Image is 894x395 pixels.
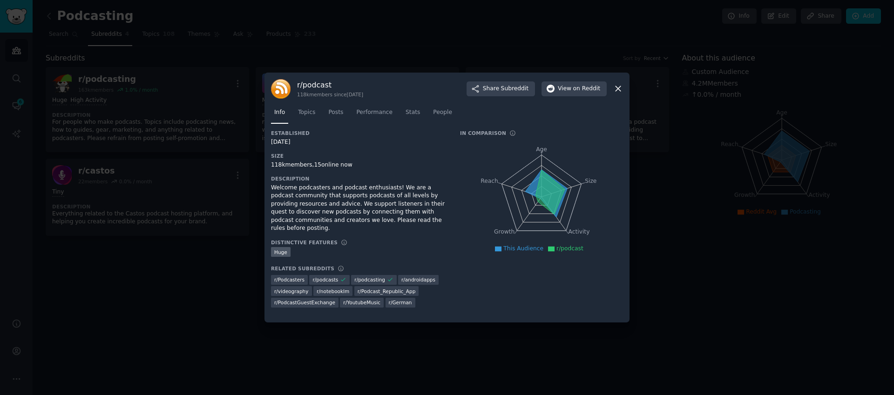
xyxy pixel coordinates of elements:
[271,130,447,136] h3: Established
[274,288,309,295] span: r/ videography
[483,85,528,93] span: Share
[271,184,447,233] div: Welcome podcasters and podcast enthusiasts! We are a podcast community that supports podcasts of ...
[297,80,363,90] h3: r/ podcast
[356,108,393,117] span: Performance
[271,138,447,147] div: [DATE]
[271,265,334,272] h3: Related Subreddits
[271,175,447,182] h3: Description
[460,130,506,136] h3: In Comparison
[433,108,452,117] span: People
[271,161,447,169] div: 118k members, 15 online now
[389,299,412,306] span: r/ German
[274,108,285,117] span: Info
[569,228,590,235] tspan: Activity
[558,85,600,93] span: View
[274,299,335,306] span: r/ PodcastGuestExchange
[573,85,600,93] span: on Reddit
[481,177,498,184] tspan: Reach
[406,108,420,117] span: Stats
[274,276,305,283] span: r/ Podcasters
[328,108,343,117] span: Posts
[542,81,607,96] button: Viewon Reddit
[317,288,349,295] span: r/ notebooklm
[354,276,385,283] span: r/ podcasting
[402,105,423,124] a: Stats
[585,177,596,184] tspan: Size
[271,153,447,159] h3: Size
[271,105,288,124] a: Info
[325,105,346,124] a: Posts
[501,85,528,93] span: Subreddit
[353,105,396,124] a: Performance
[430,105,455,124] a: People
[271,239,338,246] h3: Distinctive Features
[467,81,535,96] button: ShareSubreddit
[494,228,515,235] tspan: Growth
[271,79,291,99] img: podcast
[536,146,547,153] tspan: Age
[358,288,416,295] span: r/ Podcast_Republic_App
[343,299,380,306] span: r/ YoutubeMusic
[312,276,338,283] span: r/ podcasts
[298,108,315,117] span: Topics
[295,105,318,124] a: Topics
[297,91,363,98] div: 118k members since [DATE]
[556,245,583,252] span: r/podcast
[401,276,435,283] span: r/ androidapps
[271,247,291,257] div: Huge
[503,245,543,252] span: This Audience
